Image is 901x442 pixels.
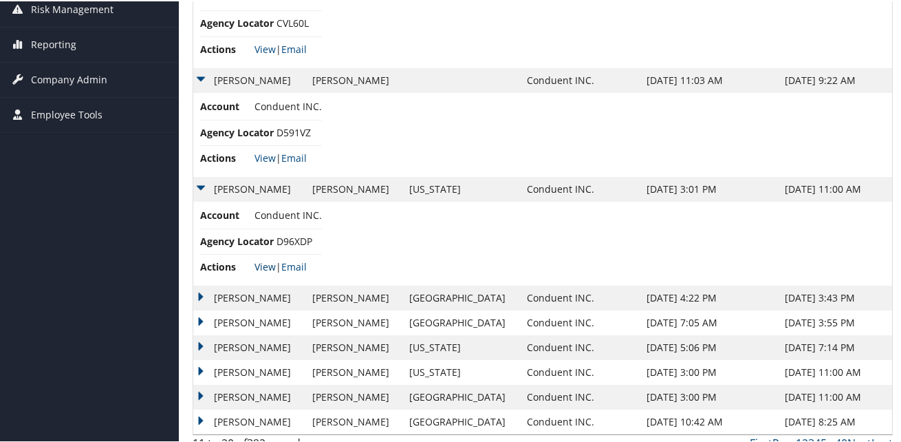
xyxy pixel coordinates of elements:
[305,359,402,383] td: [PERSON_NAME]
[305,309,402,334] td: [PERSON_NAME]
[640,67,778,92] td: [DATE] 11:03 AM
[640,359,778,383] td: [DATE] 3:00 PM
[193,284,305,309] td: [PERSON_NAME]
[520,309,640,334] td: Conduent INC.
[254,41,276,54] a: View
[305,67,402,92] td: [PERSON_NAME]
[305,408,402,433] td: [PERSON_NAME]
[276,15,309,28] span: CVL60L
[402,359,520,383] td: [US_STATE]
[520,408,640,433] td: Conduent INC.
[778,176,892,200] td: [DATE] 11:00 AM
[640,176,778,200] td: [DATE] 3:01 PM
[200,41,252,56] span: Actions
[402,383,520,408] td: [GEOGRAPHIC_DATA]
[31,26,76,61] span: Reporting
[305,284,402,309] td: [PERSON_NAME]
[778,334,892,359] td: [DATE] 7:14 PM
[193,176,305,200] td: [PERSON_NAME]
[305,176,402,200] td: [PERSON_NAME]
[402,176,520,200] td: [US_STATE]
[520,176,640,200] td: Conduent INC.
[778,383,892,408] td: [DATE] 11:00 AM
[276,233,312,246] span: D96XDP
[254,150,276,163] a: View
[31,96,102,131] span: Employee Tools
[193,408,305,433] td: [PERSON_NAME]
[402,309,520,334] td: [GEOGRAPHIC_DATA]
[402,284,520,309] td: [GEOGRAPHIC_DATA]
[254,207,322,220] span: Conduent INC.
[200,258,252,273] span: Actions
[778,284,892,309] td: [DATE] 3:43 PM
[778,408,892,433] td: [DATE] 8:25 AM
[281,150,307,163] a: Email
[640,383,778,408] td: [DATE] 3:00 PM
[402,334,520,359] td: [US_STATE]
[305,334,402,359] td: [PERSON_NAME]
[200,233,274,248] span: Agency Locator
[520,67,640,92] td: Conduent INC.
[254,98,322,112] span: Conduent INC.
[520,284,640,309] td: Conduent INC.
[31,61,107,96] span: Company Admin
[640,309,778,334] td: [DATE] 7:05 AM
[520,383,640,408] td: Conduent INC.
[640,408,778,433] td: [DATE] 10:42 AM
[193,334,305,359] td: [PERSON_NAME]
[200,207,252,222] span: Account
[193,359,305,383] td: [PERSON_NAME]
[281,259,307,272] a: Email
[200,98,252,113] span: Account
[778,359,892,383] td: [DATE] 11:00 AM
[520,359,640,383] td: Conduent INC.
[254,259,276,272] a: View
[402,408,520,433] td: [GEOGRAPHIC_DATA]
[193,383,305,408] td: [PERSON_NAME]
[200,149,252,165] span: Actions
[520,334,640,359] td: Conduent INC.
[281,41,307,54] a: Email
[778,67,892,92] td: [DATE] 9:22 AM
[276,125,311,138] span: D591VZ
[200,14,274,30] span: Agency Locator
[640,334,778,359] td: [DATE] 5:06 PM
[193,67,305,92] td: [PERSON_NAME]
[254,41,307,54] span: |
[778,309,892,334] td: [DATE] 3:55 PM
[305,383,402,408] td: [PERSON_NAME]
[254,259,307,272] span: |
[640,284,778,309] td: [DATE] 4:22 PM
[200,124,274,139] span: Agency Locator
[193,309,305,334] td: [PERSON_NAME]
[254,150,307,163] span: |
